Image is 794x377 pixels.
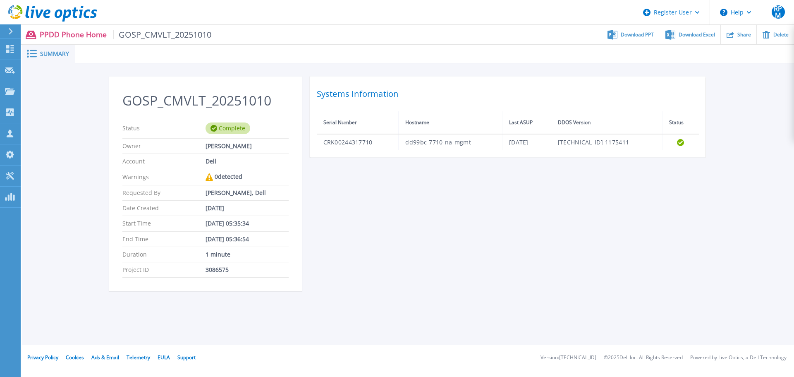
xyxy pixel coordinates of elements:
[158,354,170,361] a: EULA
[621,32,654,37] span: Download PPT
[206,173,289,181] div: 0 detected
[40,51,69,57] span: Summary
[690,355,787,360] li: Powered by Live Optics, a Dell Technology
[177,354,196,361] a: Support
[206,251,289,258] div: 1 minute
[206,190,289,196] div: [PERSON_NAME], Dell
[113,30,212,39] span: GOSP_CMVLT_20251010
[540,355,596,360] li: Version: [TECHNICAL_ID]
[551,111,662,134] th: DDOS Version
[206,158,289,165] div: Dell
[122,205,206,211] p: Date Created
[66,354,84,361] a: Cookies
[206,143,289,149] div: [PERSON_NAME]
[502,134,551,150] td: [DATE]
[122,93,289,108] h2: GOSP_CMVLT_20251010
[772,5,785,19] span: RPM
[27,354,58,361] a: Privacy Policy
[122,158,206,165] p: Account
[122,220,206,227] p: Start Time
[122,143,206,149] p: Owner
[91,354,119,361] a: Ads & Email
[679,32,715,37] span: Download Excel
[206,236,289,243] div: [DATE] 05:36:54
[122,251,206,258] p: Duration
[399,134,502,150] td: dd99bc-7710-na-mgmt
[604,355,683,360] li: © 2025 Dell Inc. All Rights Reserved
[399,111,502,134] th: Hostname
[317,86,699,101] h2: Systems Information
[122,267,206,273] p: Project ID
[127,354,150,361] a: Telemetry
[317,111,399,134] th: Serial Number
[737,32,751,37] span: Share
[40,30,212,39] p: PPDD Phone Home
[206,205,289,211] div: [DATE]
[662,111,698,134] th: Status
[502,111,551,134] th: Last ASUP
[206,122,250,134] div: Complete
[122,190,206,196] p: Requested By
[551,134,662,150] td: [TECHNICAL_ID]-1175411
[122,122,206,134] p: Status
[206,220,289,227] div: [DATE] 05:35:34
[122,173,206,181] p: Warnings
[773,32,789,37] span: Delete
[122,236,206,243] p: End Time
[206,267,289,273] div: 3086575
[317,134,399,150] td: CRK00244317710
